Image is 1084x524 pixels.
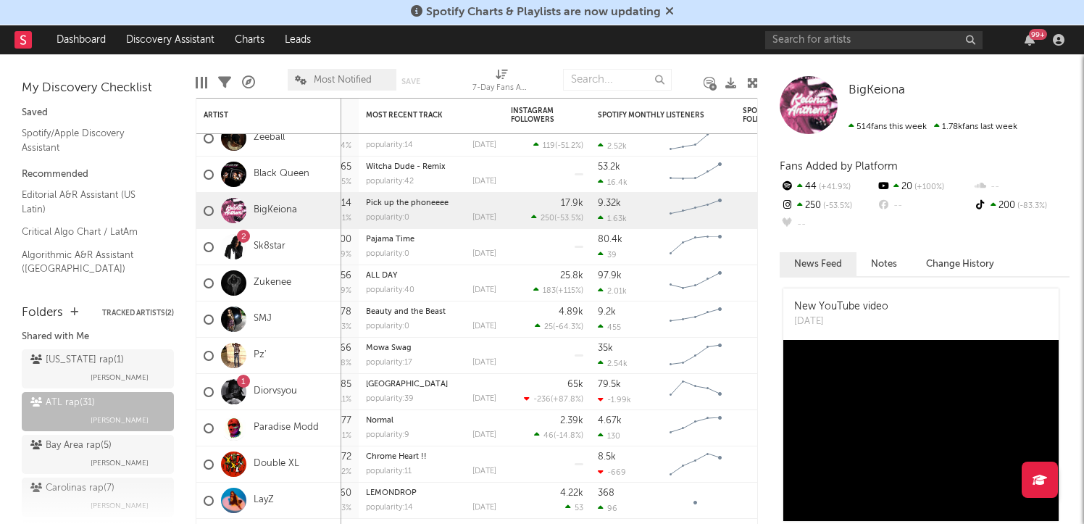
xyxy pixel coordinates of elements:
[472,431,496,439] div: [DATE]
[821,202,852,210] span: -53.5 %
[366,467,412,475] div: popularity: 11
[91,497,149,515] span: [PERSON_NAME]
[472,467,496,475] div: [DATE]
[1025,34,1035,46] button: 99+
[472,178,496,186] div: [DATE]
[22,187,159,217] a: Editorial A&R Assistant (US Latin)
[531,213,583,223] div: ( )
[598,214,627,223] div: 1.63k
[254,168,309,180] a: Black Queen
[598,250,617,259] div: 39
[598,323,621,332] div: 455
[335,162,351,172] div: 565
[973,178,1070,196] div: --
[665,7,674,18] span: Dismiss
[366,323,409,330] div: popularity: 0
[366,431,409,439] div: popularity: 9
[22,166,174,183] div: Recommended
[1029,29,1047,40] div: 99 +
[242,62,255,104] div: A&R Pipeline
[366,344,412,352] a: Mowa Swag
[912,183,944,191] span: +100 %
[335,235,351,244] div: 500
[366,308,446,316] a: Beauty and the Beast
[22,247,159,277] a: Algorithmic A&R Assistant ([GEOGRAPHIC_DATA])
[22,478,174,517] a: Carolinas rap(7)[PERSON_NAME]
[366,380,448,388] a: [GEOGRAPHIC_DATA]
[743,107,793,124] div: Spotify Followers
[598,162,620,172] div: 53.2k
[366,272,496,280] div: ALL DAY
[22,435,174,474] a: Bay Area rap(5)[PERSON_NAME]
[849,84,905,96] span: BigKeiona
[366,236,414,244] a: Pajama Time
[366,308,496,316] div: Beauty and the Beast
[849,83,905,98] a: BigKeiona
[794,299,888,315] div: New YouTube video
[561,199,583,208] div: 17.9k
[533,396,551,404] span: -236
[598,431,620,441] div: 130
[849,122,927,131] span: 514 fans this week
[567,380,583,389] div: 65k
[780,196,876,215] div: 250
[366,489,496,497] div: LEMONDROP
[817,183,851,191] span: +41.9 %
[558,287,581,295] span: +115 %
[275,25,321,54] a: Leads
[533,141,583,150] div: ( )
[555,323,581,331] span: -64.3 %
[341,452,351,462] div: 72
[472,250,496,258] div: [DATE]
[472,359,496,367] div: [DATE]
[254,241,285,253] a: Sk8star
[472,286,496,294] div: [DATE]
[663,338,728,374] svg: Chart title
[30,394,95,412] div: ATL rap ( 31 )
[22,304,63,322] div: Folders
[663,446,728,483] svg: Chart title
[780,161,898,172] span: Fans Added by Platform
[563,69,672,91] input: Search...
[973,196,1070,215] div: 200
[341,416,351,425] div: 77
[366,417,393,425] a: Normal
[559,307,583,317] div: 4.89k
[553,396,581,404] span: +87.8 %
[663,120,728,157] svg: Chart title
[22,224,159,240] a: Critical Algo Chart / LatAm
[472,141,496,149] div: [DATE]
[543,287,556,295] span: 183
[254,349,267,362] a: Pz'
[598,359,628,368] div: 2.54k
[876,196,972,215] div: --
[663,193,728,229] svg: Chart title
[366,359,412,367] div: popularity: 17
[533,286,583,295] div: ( )
[557,142,581,150] span: -51.2 %
[663,410,728,446] svg: Chart title
[366,199,449,207] a: Pick up the phoneeee
[22,328,174,346] div: Shared with Me
[336,380,351,389] div: 185
[22,349,174,388] a: [US_STATE] rap(1)[PERSON_NAME]
[598,344,613,353] div: 35k
[598,467,626,477] div: -669
[598,199,621,208] div: 9.32k
[472,62,530,104] div: 7-Day Fans Added (7-Day Fans Added)
[511,107,562,124] div: Instagram Followers
[254,277,291,289] a: Zukenee
[254,386,297,398] a: Diorvsyou
[22,392,174,431] a: ATL rap(31)[PERSON_NAME]
[22,80,174,97] div: My Discovery Checklist
[366,250,409,258] div: popularity: 0
[856,252,912,276] button: Notes
[598,111,706,120] div: Spotify Monthly Listeners
[472,80,530,97] div: 7-Day Fans Added (7-Day Fans Added)
[663,265,728,301] svg: Chart title
[556,432,581,440] span: -14.8 %
[663,374,728,410] svg: Chart title
[366,163,446,171] a: Witcha Dude - Remix
[30,437,112,454] div: Bay Area rap ( 5 )
[22,104,174,122] div: Saved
